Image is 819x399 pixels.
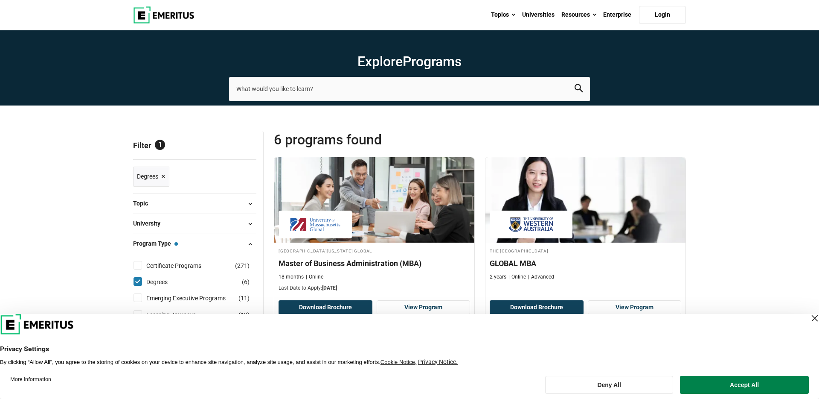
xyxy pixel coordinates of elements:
h4: [GEOGRAPHIC_DATA][US_STATE] Global [279,247,470,254]
p: Online [508,273,526,281]
span: ( ) [242,277,250,287]
p: 2 years [490,273,506,281]
span: ( ) [238,293,250,303]
button: Download Brochure [490,300,584,315]
a: Certificate Programs [146,261,218,270]
a: Business Management Course by University of Massachusetts Global - October 3, 2025 University of ... [274,157,474,296]
h1: Explore [229,53,590,70]
img: The University of Western Australia [494,215,568,234]
a: Learning Journeys [146,310,213,320]
span: 6 [244,279,247,285]
p: 18 months [279,273,304,281]
button: Download Brochure [279,300,372,315]
img: GLOBAL MBA | Online Business Management Course [485,157,685,243]
a: Degrees [146,277,185,287]
p: Advanced [528,273,554,281]
span: 1 [155,140,165,150]
button: University [133,217,256,230]
span: 6 Programs found [274,131,480,148]
a: Emerging Executive Programs [146,293,243,303]
a: Login [639,6,686,24]
img: Master of Business Administration (MBA) | Online Business Management Course [274,157,474,243]
a: Reset all [230,141,256,152]
span: Topic [133,199,155,208]
span: 11 [241,295,247,302]
span: Program Type [133,239,178,248]
span: × [161,170,166,183]
p: Online [306,273,323,281]
a: search [575,86,583,94]
p: Last Date to Apply: [279,285,470,292]
span: [DATE] [322,285,337,291]
span: Programs [403,53,462,70]
a: View Program [377,300,470,315]
button: Topic [133,197,256,210]
a: View Program [588,300,682,315]
button: Program Type [133,238,256,250]
p: Filter [133,131,256,159]
a: Business Management Course by The University of Western Australia - The University of Western Aus... [485,157,685,285]
span: Degrees [137,172,158,181]
img: University of Massachusetts Global [283,215,348,234]
button: search [575,84,583,94]
span: ( ) [235,261,250,270]
span: 271 [237,262,247,269]
h4: GLOBAL MBA [490,258,681,269]
span: 12 [241,311,247,318]
h4: The [GEOGRAPHIC_DATA] [490,247,681,254]
a: Degrees × [133,167,169,187]
h4: Master of Business Administration (MBA) [279,258,470,269]
input: search-page [229,77,590,101]
span: University [133,219,167,228]
span: ( ) [238,310,250,320]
